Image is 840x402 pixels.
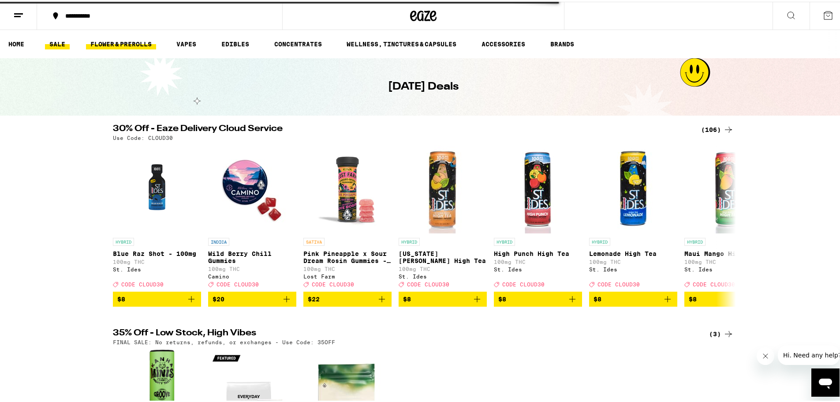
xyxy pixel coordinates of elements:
[45,37,70,48] a: SALE
[399,248,487,263] p: [US_STATE][PERSON_NAME] High Tea
[589,257,677,263] p: 100mg THC
[113,123,691,133] h2: 30% Off - Eaze Delivery Cloud Service
[684,290,773,305] button: Add to bag
[811,367,840,395] iframe: Button to launch messaging window
[778,344,840,363] iframe: Message from company
[208,264,296,270] p: 100mg THC
[589,143,677,290] a: Open page for Lemonade High Tea from St. Ides
[4,37,29,48] a: HOME
[213,294,224,301] span: $20
[303,272,392,278] div: Lost Farm
[399,143,487,232] img: St. Ides - Georgia Peach High Tea
[172,37,201,48] a: VAPES
[589,143,677,232] img: St. Ides - Lemonade High Tea
[303,264,392,270] p: 100mg THC
[498,294,506,301] span: $8
[113,143,201,232] img: St. Ides - Blue Raz Shot - 100mg
[494,143,582,232] img: St. Ides - High Punch High Tea
[303,143,392,232] img: Lost Farm - Pink Pineapple x Sour Dream Rosin Gummies - 100mg
[399,236,420,244] p: HYBRID
[594,294,601,301] span: $8
[113,236,134,244] p: HYBRID
[303,248,392,263] p: Pink Pineapple x Sour Dream Rosin Gummies - 100mg
[399,290,487,305] button: Add to bag
[407,280,449,286] span: CODE CLOUD30
[113,257,201,263] p: 100mg THC
[399,143,487,290] a: Open page for Georgia Peach High Tea from St. Ides
[502,280,545,286] span: CODE CLOUD30
[217,37,254,48] a: EDIBLES
[342,37,461,48] a: WELLNESS, TINCTURES & CAPSULES
[113,248,201,255] p: Blue Raz Shot - 100mg
[709,327,734,338] a: (3)
[701,123,734,133] a: (106)
[399,272,487,278] div: St. Ides
[494,257,582,263] p: 100mg THC
[546,37,579,48] a: BRANDS
[113,338,335,343] p: FINAL SALE: No returns, refunds, or exchanges - Use Code: 35OFF
[494,143,582,290] a: Open page for High Punch High Tea from St. Ides
[589,236,610,244] p: HYBRID
[208,290,296,305] button: Add to bag
[589,248,677,255] p: Lemonade High Tea
[208,143,296,290] a: Open page for Wild Berry Chill Gummies from Camino
[684,257,773,263] p: 100mg THC
[217,280,259,286] span: CODE CLOUD30
[684,143,773,232] img: St. Ides - Maui Mango High Tea
[113,143,201,290] a: Open page for Blue Raz Shot - 100mg from St. Ides
[684,236,706,244] p: HYBRID
[689,294,697,301] span: $8
[684,248,773,255] p: Maui Mango High Tea
[113,327,691,338] h2: 35% Off - Low Stock, High Vibes
[113,265,201,271] div: St. Ides
[303,290,392,305] button: Add to bag
[113,133,173,139] p: Use Code: CLOUD30
[113,290,201,305] button: Add to bag
[208,248,296,263] p: Wild Berry Chill Gummies
[308,294,320,301] span: $22
[86,37,156,48] a: FLOWER & PREROLLS
[388,78,459,93] h1: [DATE] Deals
[5,6,63,13] span: Hi. Need any help?
[399,264,487,270] p: 100mg THC
[597,280,640,286] span: CODE CLOUD30
[270,37,326,48] a: CONCENTRATES
[589,290,677,305] button: Add to bag
[303,236,325,244] p: SATIVA
[684,143,773,290] a: Open page for Maui Mango High Tea from St. Ides
[589,265,677,271] div: St. Ides
[208,143,296,232] img: Camino - Wild Berry Chill Gummies
[693,280,735,286] span: CODE CLOUD30
[117,294,125,301] span: $8
[303,143,392,290] a: Open page for Pink Pineapple x Sour Dream Rosin Gummies - 100mg from Lost Farm
[477,37,530,48] a: ACCESSORIES
[757,346,774,363] iframe: Close message
[208,272,296,278] div: Camino
[208,236,229,244] p: INDICA
[403,294,411,301] span: $8
[494,265,582,271] div: St. Ides
[684,265,773,271] div: St. Ides
[494,236,515,244] p: HYBRID
[494,248,582,255] p: High Punch High Tea
[312,280,354,286] span: CODE CLOUD30
[494,290,582,305] button: Add to bag
[121,280,164,286] span: CODE CLOUD30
